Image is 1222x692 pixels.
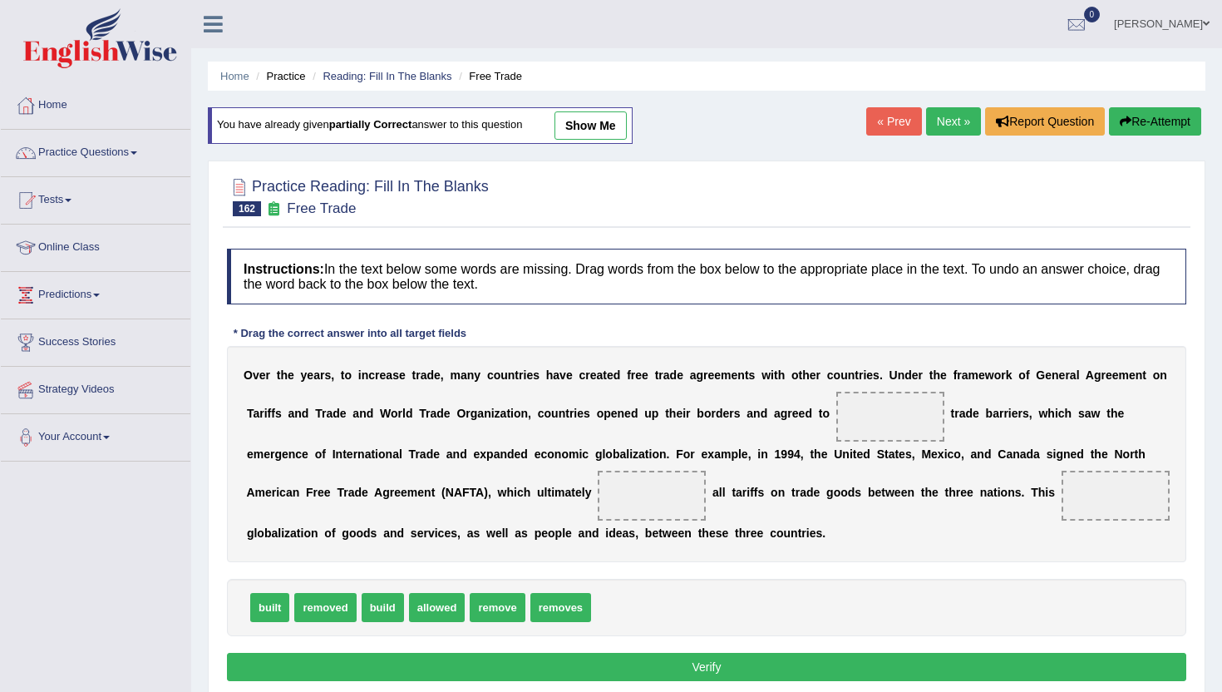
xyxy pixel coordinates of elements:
[677,368,683,382] b: e
[533,368,540,382] b: s
[919,368,923,382] b: r
[1086,368,1094,382] b: A
[569,407,574,420] b: r
[973,407,979,420] b: e
[1065,407,1072,420] b: h
[342,447,347,461] b: t
[1109,107,1201,136] button: Re-Attempt
[487,368,494,382] b: c
[954,407,958,420] b: r
[265,201,283,217] small: Exam occurring question
[834,368,841,382] b: o
[268,407,272,420] b: f
[271,407,275,420] b: f
[1,82,190,124] a: Home
[282,447,288,461] b: e
[265,368,269,382] b: r
[993,407,999,420] b: a
[460,447,467,461] b: d
[644,407,652,420] b: u
[1006,368,1013,382] b: k
[287,200,356,216] small: Free Trade
[227,325,473,341] div: * Drag the correct answer into all target fields
[466,407,470,420] b: r
[378,447,386,461] b: o
[611,407,618,420] b: e
[697,407,704,420] b: b
[565,407,569,420] b: t
[302,407,309,420] b: d
[486,447,494,461] b: p
[682,407,686,420] b: i
[810,368,816,382] b: e
[1008,407,1012,420] b: i
[270,447,274,461] b: r
[508,368,515,382] b: n
[419,407,426,420] b: T
[1047,407,1055,420] b: h
[1085,407,1091,420] b: a
[307,368,313,382] b: e
[816,368,820,382] b: r
[799,407,806,420] b: e
[375,447,378,461] b: i
[880,368,883,382] b: .
[704,407,712,420] b: o
[898,368,905,382] b: n
[670,368,678,382] b: d
[409,447,416,461] b: T
[324,368,331,382] b: s
[313,368,320,382] b: a
[1119,368,1129,382] b: m
[994,368,1002,382] b: o
[753,407,761,420] b: n
[399,368,406,382] b: e
[1065,368,1069,382] b: r
[322,407,326,420] b: r
[1,130,190,171] a: Practice Questions
[353,447,357,461] b: r
[1055,407,1058,420] b: i
[603,368,607,382] b: t
[392,447,399,461] b: a
[288,368,294,382] b: e
[1084,7,1101,22] span: 0
[1106,368,1112,382] b: e
[415,447,419,461] b: r
[1078,407,1085,420] b: s
[597,368,604,382] b: a
[873,368,880,382] b: s
[320,368,324,382] b: r
[359,407,367,420] b: n
[1106,407,1111,420] b: t
[399,447,402,461] b: l
[1012,407,1018,420] b: e
[277,368,281,382] b: t
[1112,368,1119,382] b: e
[708,368,715,382] b: e
[523,368,526,382] b: i
[866,368,873,382] b: e
[227,653,1186,681] button: Verify
[254,447,264,461] b: m
[734,407,741,420] b: s
[729,407,733,420] b: r
[940,368,947,382] b: e
[544,407,552,420] b: o
[455,68,522,84] li: Free Trade
[957,368,961,382] b: r
[737,368,745,382] b: n
[426,447,434,461] b: d
[1022,407,1029,420] b: s
[926,107,981,136] a: Next »
[1117,407,1124,420] b: e
[506,407,510,420] b: t
[336,447,343,461] b: n
[323,70,451,82] a: Reading: Fill In The Blanks
[985,107,1105,136] button: Report Question
[494,447,500,461] b: a
[275,407,282,420] b: s
[1091,407,1101,420] b: w
[301,368,308,382] b: y
[579,368,585,382] b: c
